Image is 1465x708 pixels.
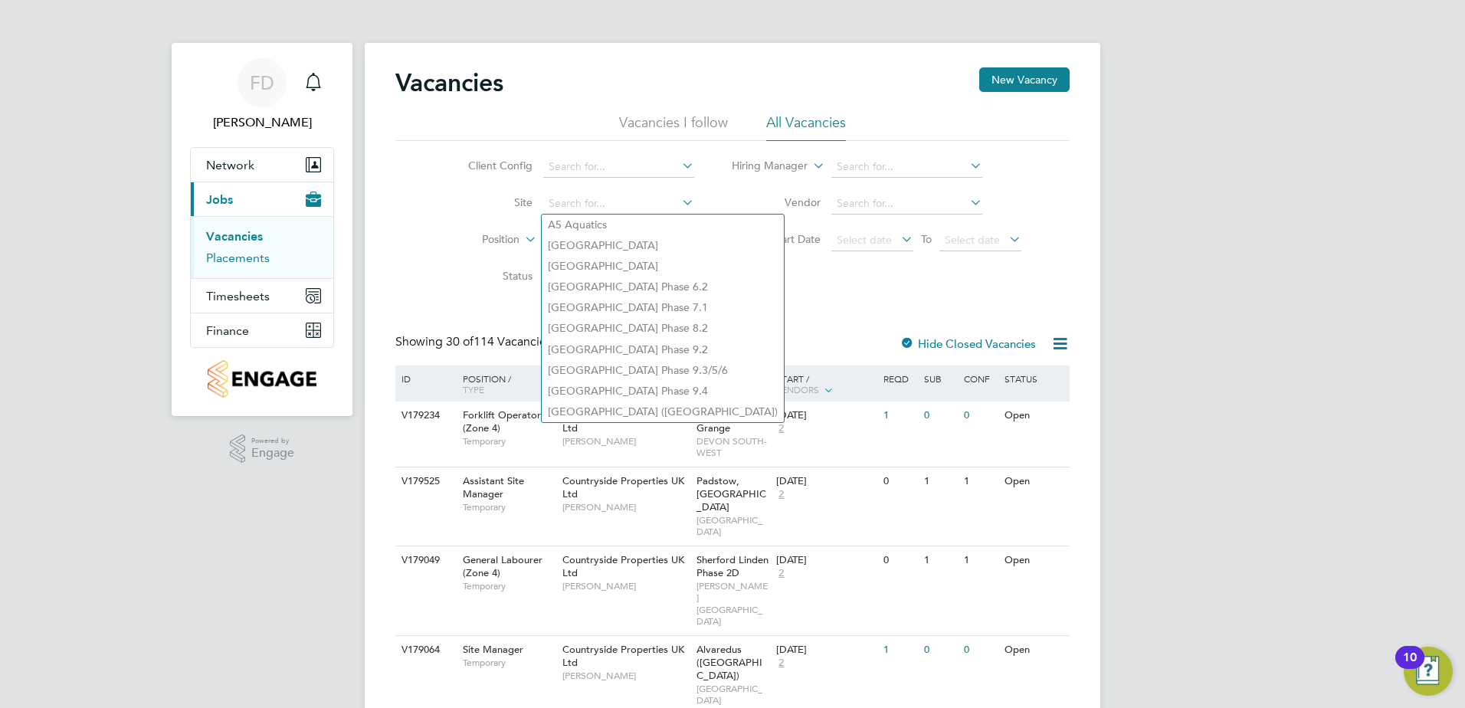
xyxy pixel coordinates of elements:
[542,215,784,235] li: A5 Aquatics
[920,467,960,496] div: 1
[776,475,876,488] div: [DATE]
[696,474,766,513] span: Padstow, [GEOGRAPHIC_DATA]
[772,365,880,404] div: Start /
[542,381,784,402] li: [GEOGRAPHIC_DATA] Phase 9.4
[719,159,808,174] label: Hiring Manager
[398,365,451,392] div: ID
[191,182,333,216] button: Jobs
[776,554,876,567] div: [DATE]
[463,435,555,447] span: Temporary
[542,235,784,256] li: [GEOGRAPHIC_DATA]
[190,58,334,132] a: FD[PERSON_NAME]
[463,408,541,434] span: Forklift Operator (Zone 4)
[463,553,542,579] span: General Labourer (Zone 4)
[230,434,295,464] a: Powered byEngage
[451,365,559,402] div: Position /
[562,501,689,513] span: [PERSON_NAME]
[444,269,533,283] label: Status
[190,113,334,132] span: Finlay Daly
[444,195,533,209] label: Site
[920,402,960,430] div: 0
[831,156,982,178] input: Search for...
[776,422,786,435] span: 2
[251,447,294,460] span: Engage
[831,193,982,215] input: Search for...
[542,402,784,422] li: [GEOGRAPHIC_DATA] ([GEOGRAPHIC_DATA])
[206,289,270,303] span: Timesheets
[960,402,1000,430] div: 0
[543,156,694,178] input: Search for...
[920,636,960,664] div: 0
[542,297,784,318] li: [GEOGRAPHIC_DATA] Phase 7.1
[696,553,769,579] span: Sherford Linden Phase 2D
[172,43,352,416] nav: Main navigation
[880,365,919,392] div: Reqd
[208,360,316,398] img: countryside-properties-logo-retina.png
[206,251,270,265] a: Placements
[543,193,694,215] input: Search for...
[916,229,936,249] span: To
[920,546,960,575] div: 1
[766,113,846,141] li: All Vacancies
[696,580,769,628] span: [PERSON_NAME][GEOGRAPHIC_DATA]
[191,216,333,278] div: Jobs
[619,113,728,141] li: Vacancies I follow
[206,323,249,338] span: Finance
[191,279,333,313] button: Timesheets
[732,195,821,209] label: Vendor
[696,514,769,538] span: [GEOGRAPHIC_DATA]
[880,402,919,430] div: 1
[444,159,533,172] label: Client Config
[251,434,294,447] span: Powered by
[562,435,689,447] span: [PERSON_NAME]
[1403,657,1417,677] div: 10
[776,567,786,580] span: 2
[1001,365,1067,392] div: Status
[696,435,769,459] span: DEVON SOUTH-WEST
[979,67,1070,92] button: New Vacancy
[250,73,274,93] span: FD
[446,334,552,349] span: 114 Vacancies
[206,229,263,244] a: Vacancies
[190,360,334,398] a: Go to home page
[776,409,876,422] div: [DATE]
[900,336,1036,351] label: Hide Closed Vacancies
[542,256,784,277] li: [GEOGRAPHIC_DATA]
[880,546,919,575] div: 0
[1001,636,1067,664] div: Open
[1001,467,1067,496] div: Open
[776,383,819,395] span: Vendors
[191,148,333,182] button: Network
[562,474,684,500] span: Countryside Properties UK Ltd
[463,643,523,656] span: Site Manager
[542,318,784,339] li: [GEOGRAPHIC_DATA] Phase 8.2
[542,339,784,360] li: [GEOGRAPHIC_DATA] Phase 9.2
[776,657,786,670] span: 2
[960,546,1000,575] div: 1
[398,636,451,664] div: V179064
[398,546,451,575] div: V179049
[837,233,892,247] span: Select date
[191,313,333,347] button: Finance
[562,643,684,669] span: Countryside Properties UK Ltd
[880,467,919,496] div: 0
[920,365,960,392] div: Sub
[398,467,451,496] div: V179525
[562,553,684,579] span: Countryside Properties UK Ltd
[696,683,769,706] span: [GEOGRAPHIC_DATA]
[463,580,555,592] span: Temporary
[463,474,524,500] span: Assistant Site Manager
[960,636,1000,664] div: 0
[463,657,555,669] span: Temporary
[776,488,786,501] span: 2
[562,580,689,592] span: [PERSON_NAME]
[1001,546,1067,575] div: Open
[542,277,784,297] li: [GEOGRAPHIC_DATA] Phase 6.2
[880,636,919,664] div: 1
[463,383,484,395] span: Type
[395,67,503,98] h2: Vacancies
[696,643,762,682] span: Alvaredus ([GEOGRAPHIC_DATA])
[960,467,1000,496] div: 1
[206,158,254,172] span: Network
[562,670,689,682] span: [PERSON_NAME]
